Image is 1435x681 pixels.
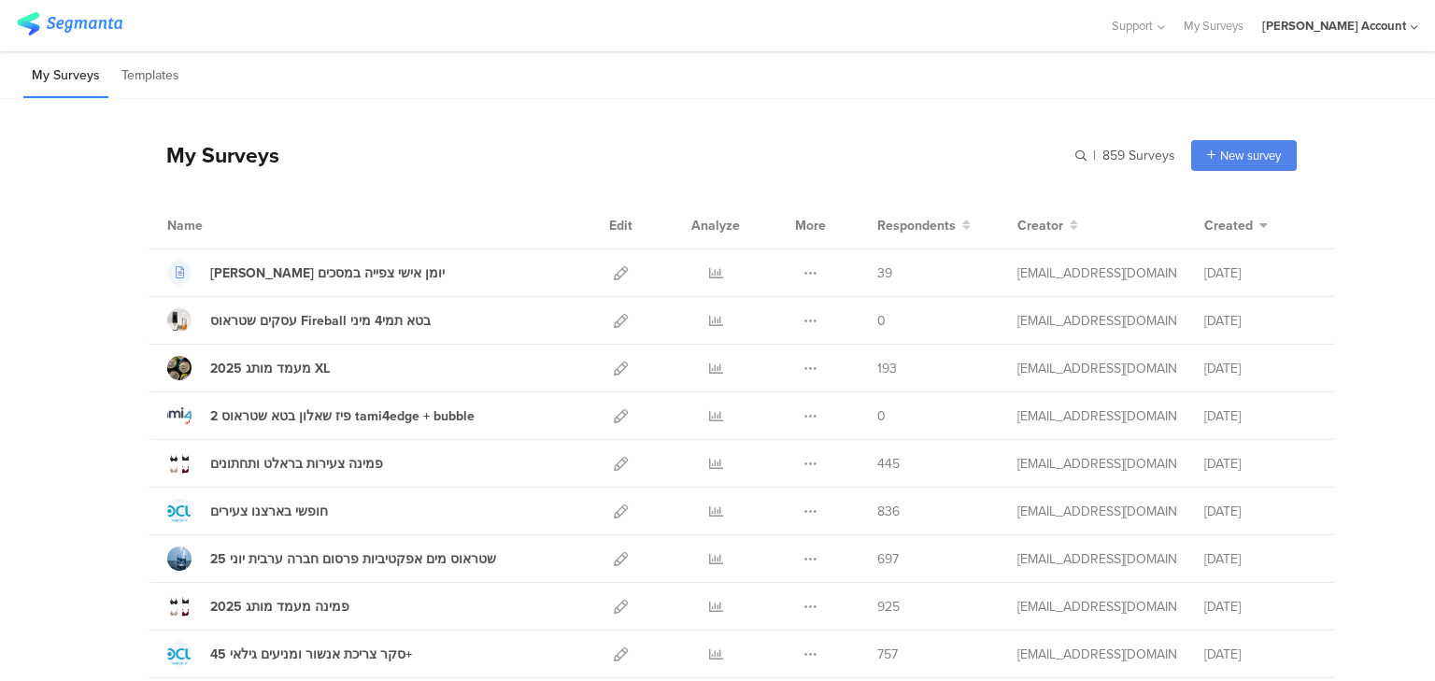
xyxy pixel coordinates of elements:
[877,645,898,664] span: 757
[1017,263,1176,283] div: odelya@ifocus-r.com
[1017,216,1063,235] span: Creator
[1017,454,1176,474] div: odelya@ifocus-r.com
[1017,311,1176,331] div: odelya@ifocus-r.com
[1017,359,1176,378] div: odelya@ifocus-r.com
[167,261,445,285] a: [PERSON_NAME] יומן אישי צפייה במסכים
[113,54,188,98] li: Templates
[688,202,744,248] div: Analyze
[1204,359,1316,378] div: [DATE]
[1204,549,1316,569] div: [DATE]
[210,645,412,664] div: סקר צריכת אנשור ומניעים גילאי 45+
[167,216,279,235] div: Name
[877,549,899,569] span: 697
[1112,17,1153,35] span: Support
[877,359,897,378] span: 193
[1204,216,1253,235] span: Created
[210,406,475,426] div: 2 פיז שאלון בטא שטראוס tami4edge + bubble
[601,202,641,248] div: Edit
[17,12,122,35] img: segmanta logo
[210,263,445,283] div: שמיר שאלון יומן אישי צפייה במסכים
[877,502,900,521] span: 836
[877,597,900,617] span: 925
[1204,502,1316,521] div: [DATE]
[1102,146,1175,165] span: 859 Surveys
[167,499,328,523] a: חופשי בארצנו צעירים
[1220,147,1281,164] span: New survey
[210,597,349,617] div: פמינה מעמד מותג 2025
[167,404,475,428] a: 2 פיז שאלון בטא שטראוס tami4edge + bubble
[1017,645,1176,664] div: odelya@ifocus-r.com
[1262,17,1406,35] div: [PERSON_NAME] Account
[167,642,412,666] a: סקר צריכת אנשור ומניעים גילאי 45+
[210,549,496,569] div: שטראוס מים אפקטיביות פרסום חברה ערבית יוני 25
[148,139,279,171] div: My Surveys
[877,263,892,283] span: 39
[1204,263,1316,283] div: [DATE]
[1090,146,1099,165] span: |
[1204,216,1268,235] button: Created
[210,454,383,474] div: פמינה צעירות בראלט ותחתונים
[877,406,886,426] span: 0
[1204,597,1316,617] div: [DATE]
[877,454,900,474] span: 445
[210,502,328,521] div: חופשי בארצנו צעירים
[167,356,330,380] a: 2025 מעמד מותג XL
[1017,597,1176,617] div: odelya@ifocus-r.com
[790,202,831,248] div: More
[167,546,496,571] a: שטראוס מים אפקטיביות פרסום חברה ערבית יוני 25
[1017,549,1176,569] div: odelya@ifocus-r.com
[167,308,431,333] a: עסקים שטראוס Fireball בטא תמי4 מיני
[1017,502,1176,521] div: odelya@ifocus-r.com
[1017,216,1078,235] button: Creator
[877,216,971,235] button: Respondents
[877,216,956,235] span: Respondents
[1204,645,1316,664] div: [DATE]
[210,359,330,378] div: 2025 מעמד מותג XL
[23,54,108,98] li: My Surveys
[1017,406,1176,426] div: odelya@ifocus-r.com
[1204,311,1316,331] div: [DATE]
[167,451,383,475] a: פמינה צעירות בראלט ותחתונים
[877,311,886,331] span: 0
[167,594,349,618] a: פמינה מעמד מותג 2025
[1204,454,1316,474] div: [DATE]
[210,311,431,331] div: עסקים שטראוס Fireball בטא תמי4 מיני
[1204,406,1316,426] div: [DATE]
